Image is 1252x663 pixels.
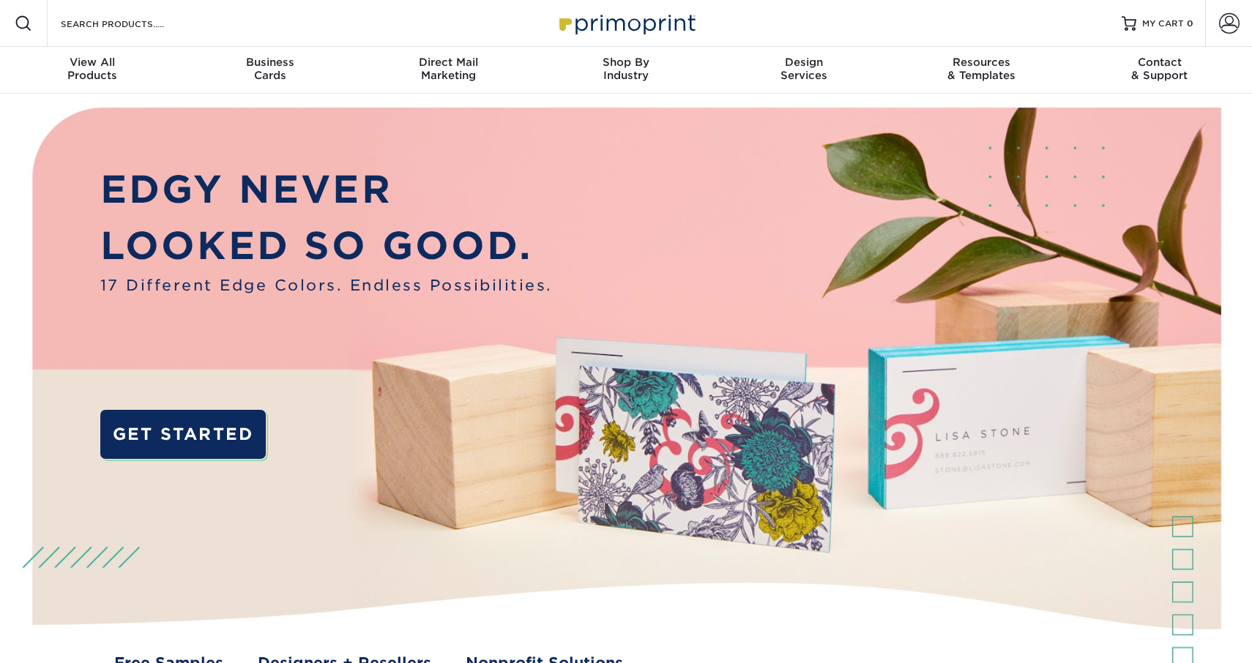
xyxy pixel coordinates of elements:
[715,56,893,69] span: Design
[537,56,715,69] span: Shop By
[59,15,202,32] input: SEARCH PRODUCTS.....
[359,56,537,69] span: Direct Mail
[359,47,537,94] a: Direct MailMarketing
[100,162,553,218] p: EDGY NEVER
[553,7,699,39] img: Primoprint
[893,56,1070,82] div: & Templates
[182,56,359,69] span: Business
[1070,47,1248,94] a: Contact& Support
[715,56,893,82] div: Services
[1070,56,1248,69] span: Contact
[4,56,182,82] div: Products
[100,218,553,274] p: LOOKED SO GOOD.
[1142,18,1184,30] span: MY CART
[100,274,553,297] span: 17 Different Edge Colors. Endless Possibilities.
[1187,18,1193,29] span: 0
[893,47,1070,94] a: Resources& Templates
[537,56,715,82] div: Industry
[100,410,267,460] a: GET STARTED
[893,56,1070,69] span: Resources
[182,56,359,82] div: Cards
[182,47,359,94] a: BusinessCards
[537,47,715,94] a: Shop ByIndustry
[359,56,537,82] div: Marketing
[715,47,893,94] a: DesignServices
[4,56,182,69] span: View All
[4,47,182,94] a: View AllProducts
[1070,56,1248,82] div: & Support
